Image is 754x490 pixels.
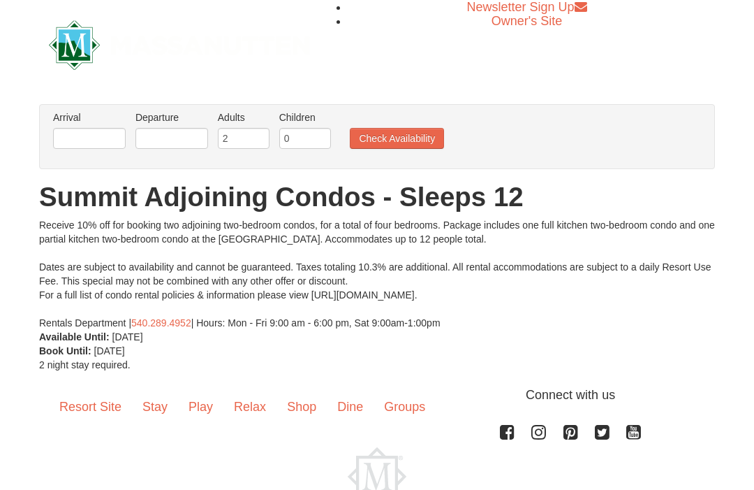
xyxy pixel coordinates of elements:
[112,331,143,343] span: [DATE]
[223,386,276,429] a: Relax
[39,218,715,330] div: Receive 10% off for booking two adjoining two-bedroom condos, for a total of four bedrooms. Packa...
[327,386,374,429] a: Dine
[218,110,269,124] label: Adults
[276,386,327,429] a: Shop
[131,317,191,329] a: 540.289.4952
[94,345,125,356] span: [DATE]
[178,386,223,429] a: Play
[39,345,91,356] strong: Book Until:
[350,128,444,149] button: Check Availability
[53,110,126,124] label: Arrival
[49,20,310,70] img: Massanutten Resort Logo
[132,386,178,429] a: Stay
[374,386,436,429] a: Groups
[39,331,110,343] strong: Available Until:
[39,183,715,211] h1: Summit Adjoining Condos - Sleeps 12
[49,386,132,429] a: Resort Site
[49,27,310,59] a: Massanutten Resort
[135,110,208,124] label: Departure
[491,14,562,28] a: Owner's Site
[279,110,331,124] label: Children
[39,359,131,370] span: 2 night stay required.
